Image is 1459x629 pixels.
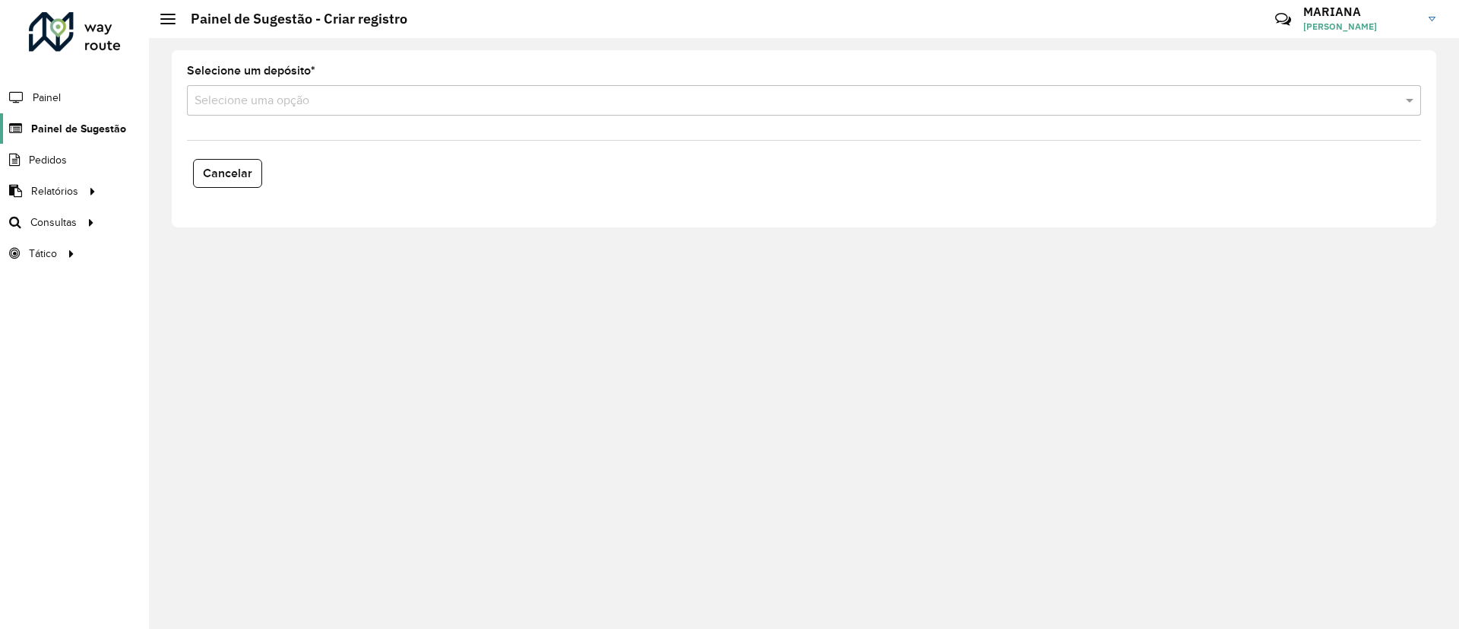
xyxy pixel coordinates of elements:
[30,214,77,230] span: Consultas
[33,90,61,106] span: Painel
[1267,3,1299,36] a: Contato Rápido
[187,62,315,80] label: Selecione um depósito
[31,121,126,137] span: Painel de Sugestão
[203,167,252,179] span: Cancelar
[31,183,78,199] span: Relatórios
[193,159,262,188] button: Cancelar
[29,246,57,262] span: Tático
[1303,5,1417,19] h3: MARIANA
[176,11,407,27] h2: Painel de Sugestão - Criar registro
[29,152,67,168] span: Pedidos
[1303,20,1417,33] span: [PERSON_NAME]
